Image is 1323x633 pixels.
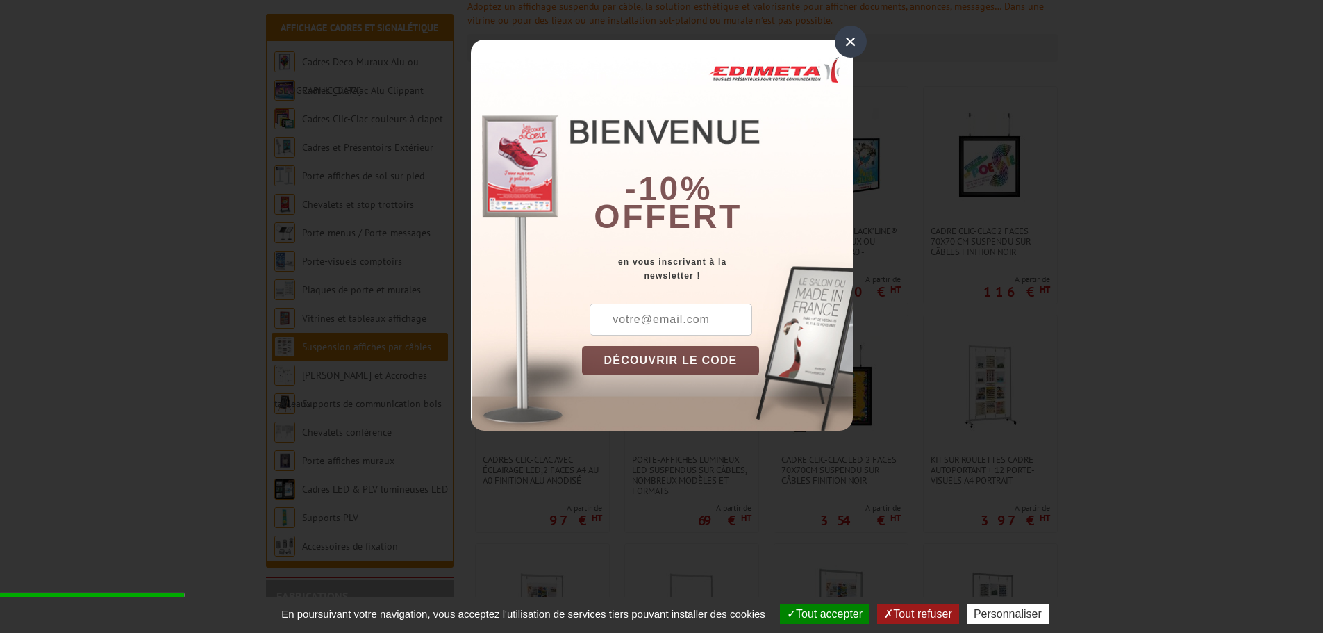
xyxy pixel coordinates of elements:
[590,304,752,336] input: votre@email.com
[780,604,869,624] button: Tout accepter
[877,604,958,624] button: Tout refuser
[582,346,760,375] button: DÉCOUVRIR LE CODE
[625,170,713,207] b: -10%
[967,604,1049,624] button: Personnaliser (fenêtre modale)
[582,255,853,283] div: en vous inscrivant à la newsletter !
[274,608,772,620] span: En poursuivant votre navigation, vous acceptez l'utilisation de services tiers pouvant installer ...
[594,198,742,235] font: offert
[835,26,867,58] div: ×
